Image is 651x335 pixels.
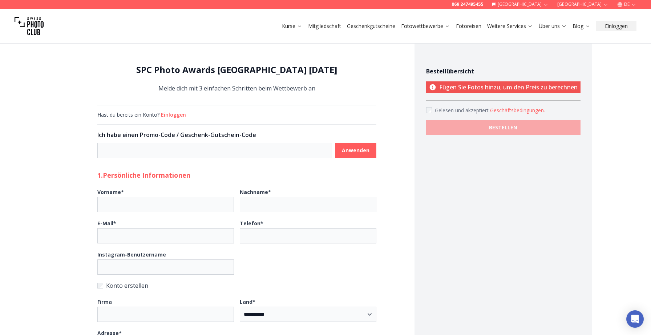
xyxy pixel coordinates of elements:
[489,124,517,131] b: BESTELLEN
[240,189,271,195] b: Nachname *
[240,220,263,227] b: Telefon *
[161,111,186,118] button: Einloggen
[279,21,305,31] button: Kurse
[539,23,567,30] a: Über uns
[452,1,483,7] a: 069 247495455
[305,21,344,31] button: Mitgliedschaft
[426,120,581,135] button: BESTELLEN
[398,21,453,31] button: Fotowettbewerbe
[97,220,116,227] b: E-Mail *
[97,251,166,258] b: Instagram-Benutzername
[484,21,536,31] button: Weitere Services
[401,23,450,30] a: Fotowettbewerbe
[97,280,376,291] label: Konto erstellen
[570,21,593,31] button: Blog
[97,189,124,195] b: Vorname *
[626,310,644,328] div: Open Intercom Messenger
[573,23,590,30] a: Blog
[426,107,432,113] input: Accept terms
[97,130,376,139] h3: Ich habe einen Promo-Code / Geschenk-Gutschein-Code
[453,21,484,31] button: Fotoreisen
[15,12,44,41] img: Swiss photo club
[240,228,376,243] input: Telefon*
[344,21,398,31] button: Geschenkgutscheine
[335,143,376,158] button: Anwenden
[308,23,341,30] a: Mitgliedschaft
[97,197,234,212] input: Vorname*
[490,107,545,114] button: Accept termsGelesen und akzeptiert
[97,307,234,322] input: Firma
[426,81,581,93] p: Fügen Sie Fotos hinzu, um den Preis zu berechnen
[596,21,636,31] button: Einloggen
[97,259,234,275] input: Instagram-Benutzername
[240,197,376,212] input: Nachname*
[97,64,376,93] div: Melde dich mit 3 einfachen Schritten beim Wettbewerb an
[97,298,112,305] b: Firma
[536,21,570,31] button: Über uns
[240,307,376,322] select: Land*
[97,64,376,76] h1: SPC Photo Awards [GEOGRAPHIC_DATA] [DATE]
[435,107,490,114] span: Gelesen und akzeptiert
[97,283,103,288] input: Konto erstellen
[347,23,395,30] a: Geschenkgutscheine
[97,228,234,243] input: E-Mail*
[342,147,369,154] b: Anwenden
[487,23,533,30] a: Weitere Services
[456,23,481,30] a: Fotoreisen
[282,23,302,30] a: Kurse
[426,67,581,76] h4: Bestellübersicht
[97,111,376,118] div: Hast du bereits ein Konto?
[97,170,376,180] h2: 1. Persönliche Informationen
[240,298,255,305] b: Land *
